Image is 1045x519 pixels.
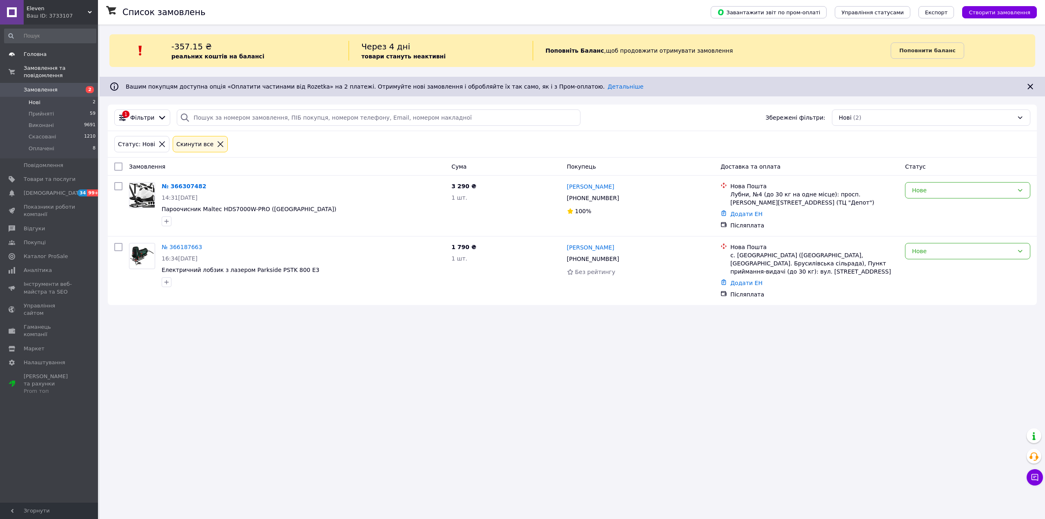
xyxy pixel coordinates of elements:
[29,99,40,106] span: Нові
[730,280,763,286] a: Додати ЕН
[162,267,319,273] a: Електричний лобзик з лазером Parkside PSTK 800 E3
[27,5,88,12] span: Eleven
[962,6,1037,18] button: Створити замовлення
[93,145,96,152] span: 8
[361,42,410,51] span: Через 4 дні
[451,163,467,170] span: Cума
[90,110,96,118] span: 59
[545,47,604,54] b: Поповніть Баланс
[567,163,596,170] span: Покупець
[24,281,76,295] span: Інструменти веб-майстра та SEO
[730,290,898,298] div: Післяплата
[969,9,1030,16] span: Створити замовлення
[171,42,212,51] span: -357.15 ₴
[126,83,643,90] span: Вашим покупцям доступна опція «Оплатити частинами від Rozetka» на 2 платежі. Отримуйте нові замов...
[29,110,54,118] span: Прийняті
[567,183,614,191] a: [PERSON_NAME]
[912,247,1014,256] div: Нове
[24,176,76,183] span: Товари та послуги
[175,140,215,149] div: Cкинути все
[86,86,94,93] span: 2
[567,243,614,252] a: [PERSON_NAME]
[565,192,621,204] div: [PHONE_NUMBER]
[129,246,155,266] img: Фото товару
[116,140,157,149] div: Статус: Нові
[575,208,591,214] span: 100%
[29,133,56,140] span: Скасовані
[129,163,165,170] span: Замовлення
[565,253,621,265] div: [PHONE_NUMBER]
[361,53,446,60] b: товари стануть неактивні
[84,122,96,129] span: 9691
[24,373,76,395] span: [PERSON_NAME] та рахунки
[24,189,84,197] span: [DEMOGRAPHIC_DATA]
[575,269,616,275] span: Без рейтингу
[27,12,98,20] div: Ваш ID: 3733107
[730,190,898,207] div: Лубни, №4 (до 30 кг на одне місце): просп. [PERSON_NAME][STREET_ADDRESS] (ТЦ "Депот")
[841,9,904,16] span: Управління статусами
[839,114,852,122] span: Нові
[918,6,954,18] button: Експорт
[608,83,644,90] a: Детальніше
[162,255,198,262] span: 16:34[DATE]
[905,163,926,170] span: Статус
[24,359,65,366] span: Налаштування
[24,323,76,338] span: Гаманець компанії
[171,53,265,60] b: реальних коштів на балансі
[912,186,1014,195] div: Нове
[451,255,467,262] span: 1 шт.
[765,114,825,122] span: Збережені фільтри:
[954,9,1037,15] a: Створити замовлення
[162,194,198,201] span: 14:31[DATE]
[129,243,155,269] a: Фото товару
[451,183,476,189] span: 3 290 ₴
[533,41,891,60] div: , щоб продовжити отримувати замовлення
[711,6,827,18] button: Завантажити звіт по пром-оплаті
[899,47,956,53] b: Поповнити баланс
[162,244,202,250] a: № 366187663
[24,225,45,232] span: Відгуки
[134,45,147,57] img: :exclamation:
[24,253,68,260] span: Каталог ProSale
[129,183,155,208] img: Фото товару
[730,243,898,251] div: Нова Пошта
[451,194,467,201] span: 1 шт.
[24,203,76,218] span: Показники роботи компанії
[122,7,205,17] h1: Список замовлень
[129,182,155,208] a: Фото товару
[1027,469,1043,486] button: Чат з покупцем
[162,183,206,189] a: № 366307482
[717,9,820,16] span: Завантажити звіт по пром-оплаті
[730,182,898,190] div: Нова Пошта
[835,6,910,18] button: Управління статусами
[24,302,76,317] span: Управління сайтом
[29,122,54,129] span: Виконані
[451,244,476,250] span: 1 790 ₴
[130,114,154,122] span: Фільтри
[891,42,964,59] a: Поповнити баланс
[853,114,861,121] span: (2)
[24,267,52,274] span: Аналітика
[4,29,96,43] input: Пошук
[24,162,63,169] span: Повідомлення
[78,189,87,196] span: 34
[24,86,58,94] span: Замовлення
[730,221,898,229] div: Післяплата
[24,65,98,79] span: Замовлення та повідомлення
[177,109,580,126] input: Пошук за номером замовлення, ПІБ покупця, номером телефону, Email, номером накладної
[93,99,96,106] span: 2
[29,145,54,152] span: Оплачені
[84,133,96,140] span: 1210
[24,51,47,58] span: Головна
[162,206,336,212] a: Пароочисник Maltec HDS7000W-PRO ([GEOGRAPHIC_DATA])
[24,239,46,246] span: Покупці
[730,211,763,217] a: Додати ЕН
[925,9,948,16] span: Експорт
[24,388,76,395] div: Prom топ
[720,163,780,170] span: Доставка та оплата
[24,345,44,352] span: Маркет
[730,251,898,276] div: с. [GEOGRAPHIC_DATA] ([GEOGRAPHIC_DATA], [GEOGRAPHIC_DATA]. Брусилівська сільрада), Пункт прийман...
[87,189,100,196] span: 99+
